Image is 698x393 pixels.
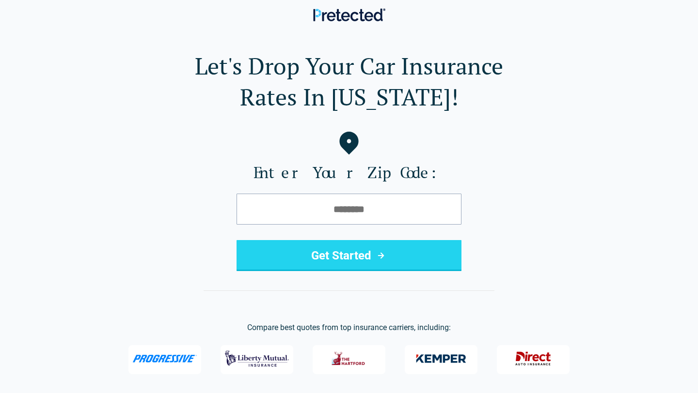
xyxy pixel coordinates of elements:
img: Liberty Mutual [225,346,289,371]
p: Compare best quotes from top insurance carriers, including: [16,322,682,333]
img: Pretected [313,8,385,21]
label: Enter Your Zip Code: [16,163,682,182]
img: The Hartford [325,346,373,371]
button: Get Started [237,240,461,271]
h1: Let's Drop Your Car Insurance Rates In [US_STATE]! [16,50,682,112]
img: Kemper [409,346,473,371]
img: Direct General [509,346,557,371]
img: Progressive [132,355,197,363]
